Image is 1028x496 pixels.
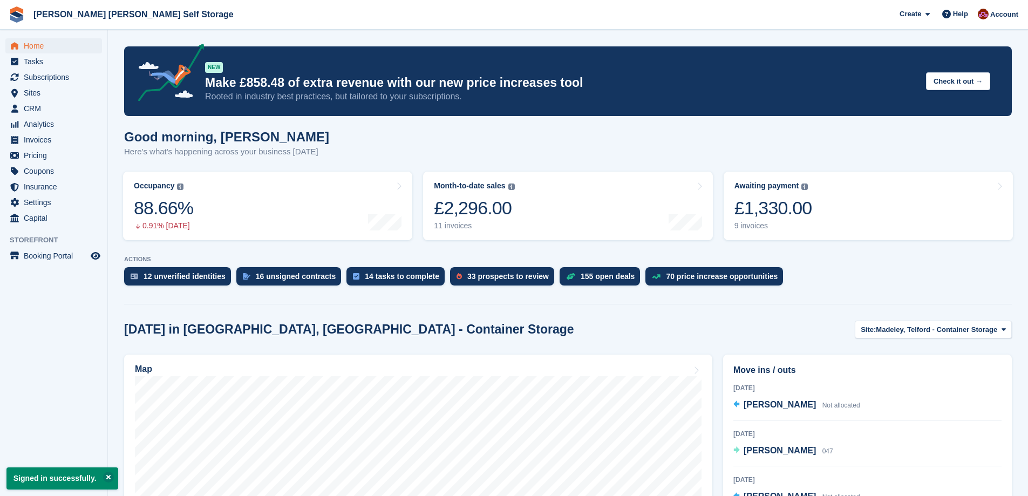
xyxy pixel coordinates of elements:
[353,273,359,280] img: task-75834270c22a3079a89374b754ae025e5fb1db73e45f91037f5363f120a921f8.svg
[243,273,250,280] img: contract_signature_icon-13c848040528278c33f63329250d36e43548de30e8caae1d1a13099fd9432cc5.svg
[5,70,102,85] a: menu
[733,398,860,412] a: [PERSON_NAME] Not allocated
[822,402,860,409] span: Not allocated
[434,221,514,230] div: 11 invoices
[134,197,193,219] div: 88.66%
[24,148,88,163] span: Pricing
[124,322,574,337] h2: [DATE] in [GEOGRAPHIC_DATA], [GEOGRAPHIC_DATA] - Container Storage
[29,5,238,23] a: [PERSON_NAME] [PERSON_NAME] Self Storage
[24,179,88,194] span: Insurance
[5,164,102,179] a: menu
[434,181,505,191] div: Month-to-date sales
[734,221,812,230] div: 9 invoices
[467,272,549,281] div: 33 prospects to review
[134,181,174,191] div: Occupancy
[861,324,876,335] span: Site:
[733,429,1002,439] div: [DATE]
[9,6,25,23] img: stora-icon-8386f47178a22dfd0bd8f6a31ec36ba5ce8667c1dd55bd0f319d3a0aa187defe.svg
[177,184,183,190] img: icon-info-grey-7440780725fd019a000dd9b08b2336e03edf1995a4989e88bcd33f0948082b44.svg
[5,38,102,53] a: menu
[744,400,816,409] span: [PERSON_NAME]
[365,272,439,281] div: 14 tasks to complete
[560,267,645,291] a: 155 open deals
[801,184,808,190] img: icon-info-grey-7440780725fd019a000dd9b08b2336e03edf1995a4989e88bcd33f0948082b44.svg
[24,164,88,179] span: Coupons
[5,85,102,100] a: menu
[24,85,88,100] span: Sites
[978,9,989,19] img: Ben Spickernell
[5,101,102,116] a: menu
[5,148,102,163] a: menu
[734,181,799,191] div: Awaiting payment
[953,9,968,19] span: Help
[24,117,88,132] span: Analytics
[5,132,102,147] a: menu
[89,249,102,262] a: Preview store
[645,267,788,291] a: 70 price increase opportunities
[724,172,1013,240] a: Awaiting payment £1,330.00 9 invoices
[457,273,462,280] img: prospect-51fa495bee0391a8d652442698ab0144808aea92771e9ea1ae160a38d050c398.svg
[5,179,102,194] a: menu
[135,364,152,374] h2: Map
[10,235,107,246] span: Storefront
[6,467,118,490] p: Signed in successfully.
[5,54,102,69] a: menu
[581,272,635,281] div: 155 open deals
[652,274,661,279] img: price_increase_opportunities-93ffe204e8149a01c8c9dc8f82e8f89637d9d84a8eef4429ea346261dce0b2c0.svg
[744,446,816,455] span: [PERSON_NAME]
[24,195,88,210] span: Settings
[5,195,102,210] a: menu
[5,248,102,263] a: menu
[666,272,778,281] div: 70 price increase opportunities
[733,383,1002,393] div: [DATE]
[205,75,917,91] p: Make £858.48 of extra revenue with our new price increases tool
[144,272,226,281] div: 12 unverified identities
[926,72,990,90] button: Check it out →
[508,184,515,190] img: icon-info-grey-7440780725fd019a000dd9b08b2336e03edf1995a4989e88bcd33f0948082b44.svg
[450,267,560,291] a: 33 prospects to review
[129,44,205,105] img: price-adjustments-announcement-icon-8257ccfd72463d97f412b2fc003d46551f7dbcb40ab6d574587a9cd5c0d94...
[346,267,450,291] a: 14 tasks to complete
[24,70,88,85] span: Subscriptions
[205,62,223,73] div: NEW
[990,9,1018,20] span: Account
[124,146,329,158] p: Here's what's happening across your business [DATE]
[876,324,997,335] span: Madeley, Telford - Container Storage
[734,197,812,219] div: £1,330.00
[733,475,1002,485] div: [DATE]
[134,221,193,230] div: 0.91% [DATE]
[423,172,712,240] a: Month-to-date sales £2,296.00 11 invoices
[124,256,1012,263] p: ACTIONS
[24,210,88,226] span: Capital
[124,130,329,144] h1: Good morning, [PERSON_NAME]
[434,197,514,219] div: £2,296.00
[822,447,833,455] span: 047
[733,444,833,458] a: [PERSON_NAME] 047
[5,210,102,226] a: menu
[566,273,575,280] img: deal-1b604bf984904fb50ccaf53a9ad4b4a5d6e5aea283cecdc64d6e3604feb123c2.svg
[5,117,102,132] a: menu
[205,91,917,103] p: Rooted in industry best practices, but tailored to your subscriptions.
[24,248,88,263] span: Booking Portal
[236,267,347,291] a: 16 unsigned contracts
[900,9,921,19] span: Create
[733,364,1002,377] h2: Move ins / outs
[24,101,88,116] span: CRM
[24,132,88,147] span: Invoices
[855,321,1012,338] button: Site: Madeley, Telford - Container Storage
[256,272,336,281] div: 16 unsigned contracts
[124,267,236,291] a: 12 unverified identities
[24,38,88,53] span: Home
[123,172,412,240] a: Occupancy 88.66% 0.91% [DATE]
[131,273,138,280] img: verify_identity-adf6edd0f0f0b5bbfe63781bf79b02c33cf7c696d77639b501bdc392416b5a36.svg
[24,54,88,69] span: Tasks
